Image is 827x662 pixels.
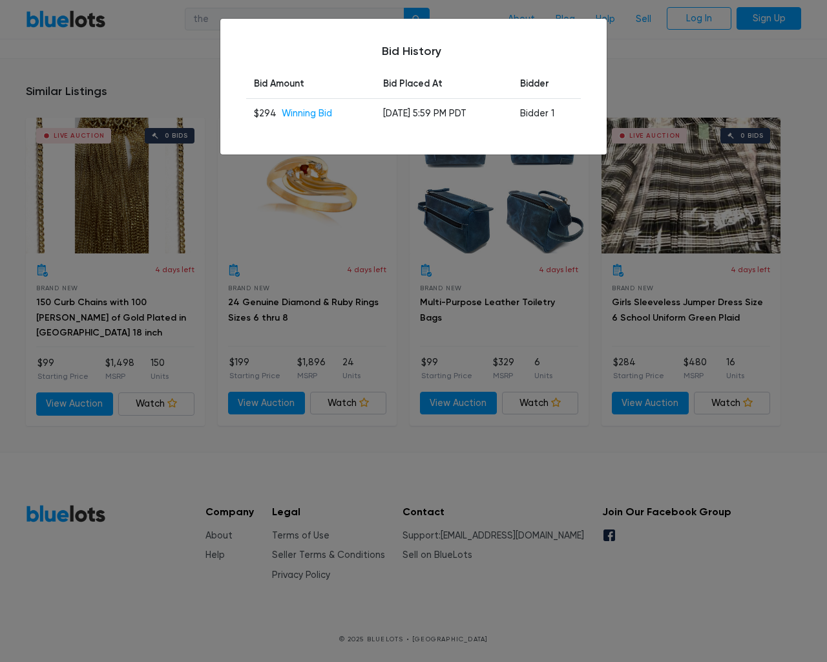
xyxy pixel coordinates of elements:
[512,99,581,129] td: Bidder 1
[246,45,581,59] h5: Bid History
[375,99,512,129] td: [DATE] 5:59 PM PDT
[246,69,375,99] th: Bid Amount
[282,108,332,119] span: Winning Bid
[246,99,375,129] td: $294
[375,69,512,99] th: Bid Placed At
[512,69,581,99] th: Bidder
